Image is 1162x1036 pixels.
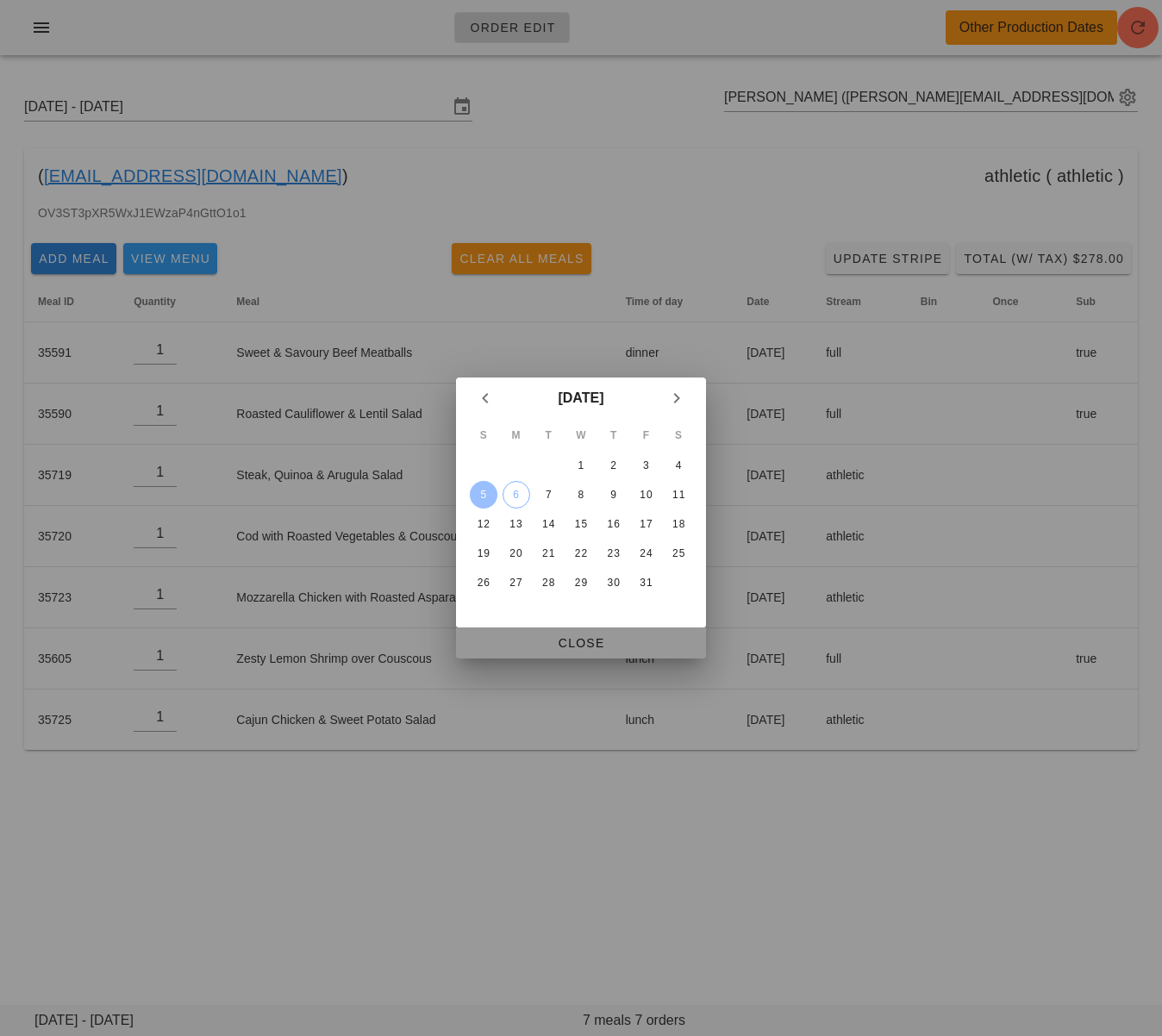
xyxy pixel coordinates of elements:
div: 18 [665,518,692,530]
div: 15 [567,518,595,530]
th: T [533,421,564,450]
button: 26 [470,569,497,596]
button: 11 [665,481,692,509]
div: 12 [470,518,497,530]
div: 25 [665,547,692,559]
button: 9 [600,481,628,509]
div: 31 [632,577,659,589]
button: 14 [534,510,562,538]
button: 5 [470,481,497,509]
button: 28 [534,569,562,596]
div: 6 [503,489,529,501]
div: 20 [503,547,530,559]
button: 23 [600,540,628,567]
button: 4 [665,452,692,479]
div: 17 [632,518,659,530]
button: 25 [665,540,692,567]
div: 19 [470,547,497,559]
div: 13 [503,518,530,530]
th: W [565,421,597,450]
div: 1 [567,459,595,471]
div: 9 [600,489,628,501]
div: 2 [600,459,628,471]
th: S [468,421,499,450]
button: [DATE] [551,381,610,415]
button: 7 [534,481,562,509]
th: S [663,421,694,450]
div: 7 [534,489,562,501]
button: 22 [567,540,595,567]
button: 19 [470,540,497,567]
th: F [631,421,662,450]
div: 27 [503,577,530,589]
div: 29 [567,577,595,589]
button: Next month [661,383,692,414]
div: 24 [632,547,659,559]
div: 8 [567,489,595,501]
div: 26 [470,577,497,589]
button: 10 [632,481,659,509]
button: 12 [470,510,497,538]
button: 27 [503,569,530,596]
div: 14 [534,518,562,530]
button: 29 [567,569,595,596]
button: 31 [632,569,659,596]
button: Previous month [470,383,501,414]
div: 10 [632,489,659,501]
th: M [501,421,532,450]
div: 11 [665,489,692,501]
button: 24 [632,540,659,567]
button: Close [456,627,706,658]
button: 17 [632,510,659,538]
div: 30 [600,577,628,589]
div: 5 [470,489,497,501]
th: T [598,421,629,450]
button: 6 [503,481,530,509]
button: 1 [567,452,595,479]
button: 30 [600,569,628,596]
button: 8 [567,481,595,509]
button: 13 [503,510,530,538]
div: 16 [600,518,628,530]
div: 23 [600,547,628,559]
button: 21 [534,540,562,567]
button: 20 [503,540,530,567]
button: 15 [567,510,595,538]
div: 28 [534,577,562,589]
span: Close [470,636,692,650]
div: 22 [567,547,595,559]
div: 3 [632,459,659,471]
button: 3 [632,452,659,479]
button: 2 [600,452,628,479]
button: 18 [665,510,692,538]
div: 21 [534,547,562,559]
button: 16 [600,510,628,538]
div: 4 [665,459,692,471]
